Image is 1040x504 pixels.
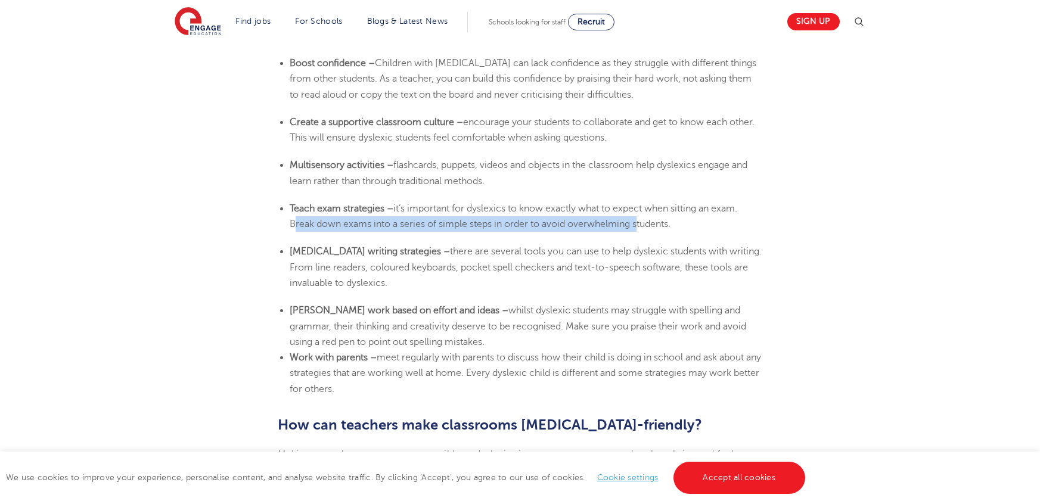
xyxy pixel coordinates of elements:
[175,7,221,37] img: Engage Education
[290,58,375,69] b: Boost confidence –
[578,17,605,26] span: Recruit
[278,416,702,433] b: How can teachers make classrooms [MEDICAL_DATA]-friendly?
[290,203,737,229] span: it’s important for dyslexics to know exactly what to expect when sitting an exam. Break down exam...
[290,352,377,363] b: Work with parents –
[278,449,734,475] span: Making your classroom more accessible to dyslexics is a great way to ensure that they thrive and ...
[290,305,508,316] b: [PERSON_NAME] work based on effort and ideas –
[673,462,806,494] a: Accept all cookies
[597,473,659,482] a: Cookie settings
[489,18,566,26] span: Schools looking for staff
[290,246,762,288] span: there are several tools you can use to help dyslexic students with writing. From line readers, co...
[295,17,342,26] a: For Schools
[290,352,761,394] span: meet regularly with parents to discuss how their child is doing in school and ask about any strat...
[290,203,393,214] b: Teach exam strategies –
[568,14,614,30] a: Recruit
[290,246,450,257] b: [MEDICAL_DATA] writing strategies –
[290,160,747,186] span: flashcards, puppets, videos and objects in the classroom help dyslexics engage and learn rather t...
[6,473,808,482] span: We use cookies to improve your experience, personalise content, and analyse website traffic. By c...
[290,160,393,170] b: Multisensory activities –
[290,58,756,100] span: Children with [MEDICAL_DATA] can lack confidence as they struggle with different things from othe...
[290,117,755,143] span: encourage your students to collaborate and get to know each other. This will ensure dyslexic stud...
[787,13,840,30] a: Sign up
[367,17,448,26] a: Blogs & Latest News
[290,117,463,127] b: Create a supportive classroom culture –
[236,17,271,26] a: Find jobs
[290,305,746,347] span: whilst dyslexic students may struggle with spelling and grammar, their thinking and creativity de...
